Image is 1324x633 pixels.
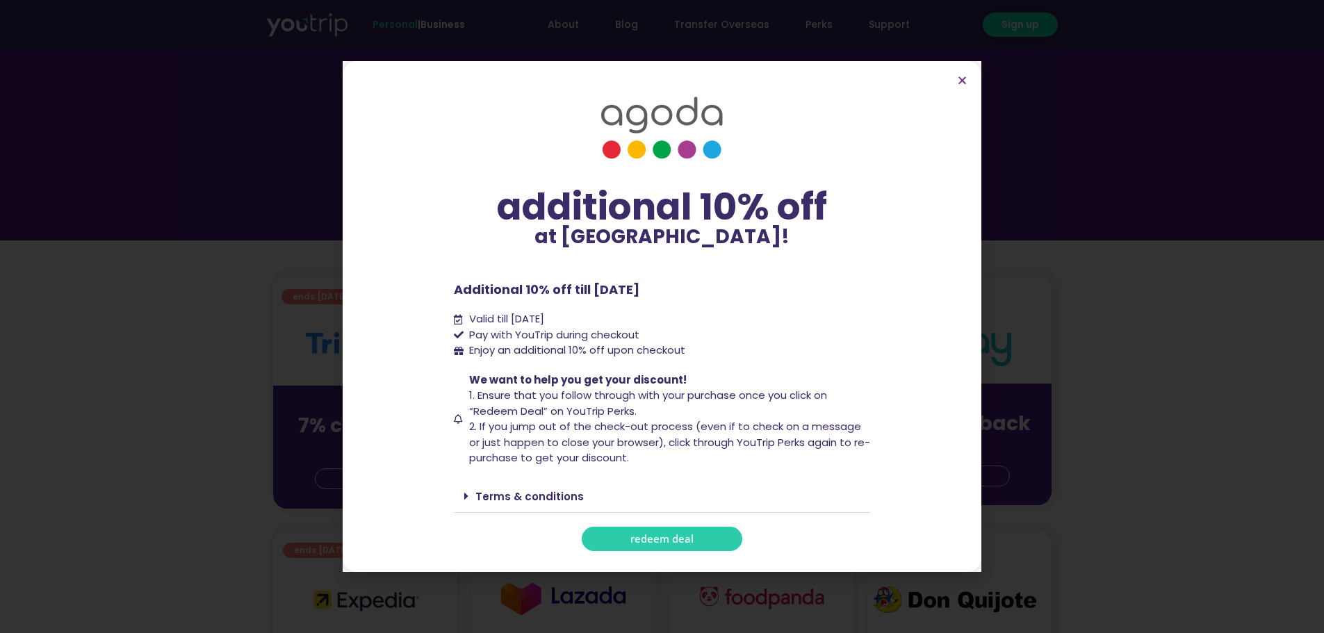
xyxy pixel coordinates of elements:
a: Close [957,75,967,85]
a: Terms & conditions [475,489,584,504]
span: Valid till [DATE] [466,311,544,327]
span: Enjoy an additional 10% off upon checkout [469,343,685,357]
span: 1. Ensure that you follow through with your purchase once you click on “Redeem Deal” on YouTrip P... [469,388,827,418]
span: Pay with YouTrip during checkout [466,327,639,343]
a: redeem deal [582,527,742,551]
div: additional 10% off [454,187,871,227]
p: Additional 10% off till [DATE] [454,280,871,299]
div: Terms & conditions [454,480,871,513]
span: 2. If you jump out of the check-out process (even if to check on a message or just happen to clos... [469,419,870,465]
span: We want to help you get your discount! [469,372,687,387]
p: at [GEOGRAPHIC_DATA]! [454,227,871,247]
span: redeem deal [630,534,694,544]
